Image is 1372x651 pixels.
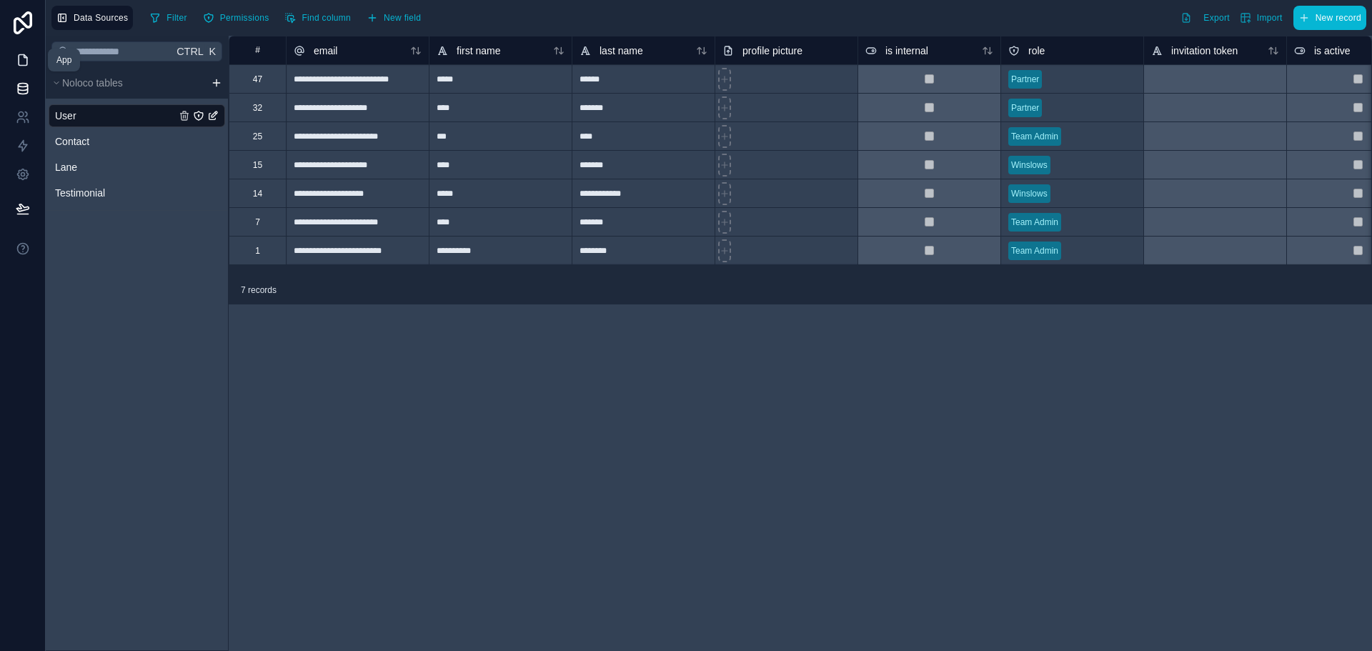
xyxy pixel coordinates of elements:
[1316,13,1361,24] span: New record
[1011,159,1048,172] div: Winslows
[74,13,128,24] span: Data Sources
[1314,44,1351,58] span: is active
[51,6,133,30] button: Data Sources
[241,284,277,296] span: 7 records
[240,45,275,56] div: #
[1293,6,1366,30] button: New record
[1011,73,1039,86] div: Partner
[253,74,262,85] div: 47
[314,44,337,58] span: email
[255,245,260,257] div: 1
[1011,187,1048,200] div: Winslows
[144,7,192,29] button: Filter
[362,7,426,29] button: New field
[302,13,351,24] span: Find column
[198,7,280,29] a: Permissions
[1175,6,1234,30] button: Export
[1011,244,1058,257] div: Team Admin
[253,159,262,171] div: 15
[166,13,187,24] span: Filter
[1203,13,1229,24] span: Export
[457,44,500,58] span: first name
[1028,44,1045,58] span: role
[279,7,356,29] button: Find column
[1235,6,1288,30] button: Import
[384,13,421,24] span: New field
[1011,216,1058,229] div: Team Admin
[207,46,217,56] span: K
[1011,130,1058,143] div: Team Admin
[1011,101,1039,114] div: Partner
[56,54,71,66] div: App
[600,44,643,58] span: last name
[742,44,802,58] span: profile picture
[255,217,260,228] div: 7
[253,188,262,199] div: 14
[1171,44,1238,58] span: invitation token
[176,42,205,60] span: Ctrl
[253,102,262,114] div: 32
[1288,6,1366,30] a: New record
[253,131,262,142] div: 25
[885,44,928,58] span: is internal
[1257,13,1283,24] span: Import
[198,7,274,29] button: Permissions
[220,13,269,24] span: Permissions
